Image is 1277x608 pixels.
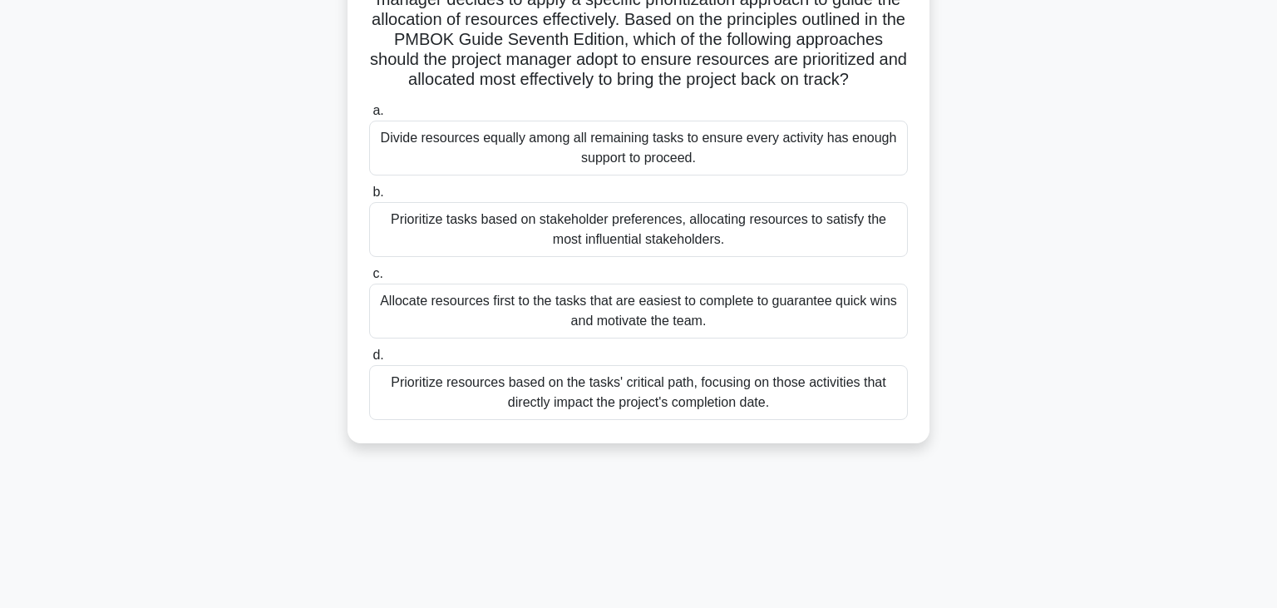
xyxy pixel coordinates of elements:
span: b. [372,185,383,199]
div: Prioritize tasks based on stakeholder preferences, allocating resources to satisfy the most influ... [369,202,908,257]
div: Prioritize resources based on the tasks' critical path, focusing on those activities that directl... [369,365,908,420]
span: c. [372,266,382,280]
div: Divide resources equally among all remaining tasks to ensure every activity has enough support to... [369,121,908,175]
span: a. [372,103,383,117]
div: Allocate resources first to the tasks that are easiest to complete to guarantee quick wins and mo... [369,284,908,339]
span: d. [372,348,383,362]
